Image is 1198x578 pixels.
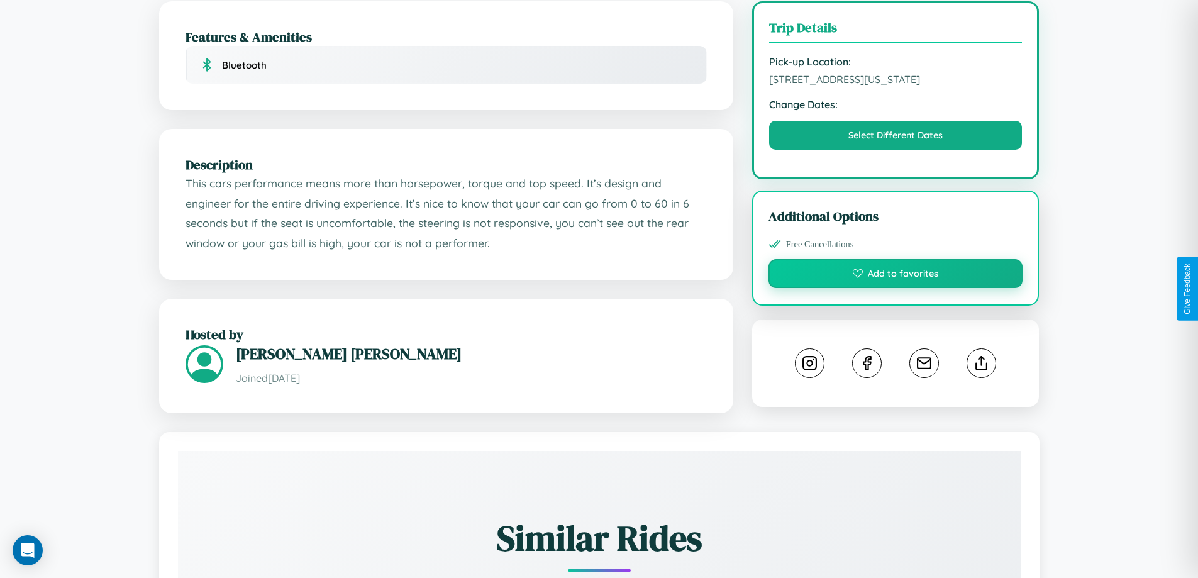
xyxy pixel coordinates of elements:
[222,514,977,562] h2: Similar Rides
[236,343,707,364] h3: [PERSON_NAME] [PERSON_NAME]
[769,55,1023,68] strong: Pick-up Location:
[768,207,1023,225] h3: Additional Options
[769,18,1023,43] h3: Trip Details
[186,174,707,253] p: This cars performance means more than horsepower, torque and top speed. It’s design and engineer ...
[13,535,43,565] div: Open Intercom Messenger
[768,259,1023,288] button: Add to favorites
[769,73,1023,86] span: [STREET_ADDRESS][US_STATE]
[786,239,854,250] span: Free Cancellations
[1183,264,1192,314] div: Give Feedback
[222,59,267,71] span: Bluetooth
[769,121,1023,150] button: Select Different Dates
[186,28,707,46] h2: Features & Amenities
[236,369,707,387] p: Joined [DATE]
[186,155,707,174] h2: Description
[186,325,707,343] h2: Hosted by
[769,98,1023,111] strong: Change Dates:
